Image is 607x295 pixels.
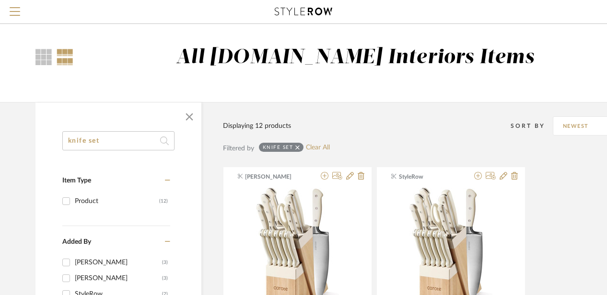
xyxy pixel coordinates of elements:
div: [PERSON_NAME] [75,255,162,270]
div: knife set [263,144,293,150]
div: (3) [162,255,168,270]
span: StyleRow [399,172,459,181]
span: Added By [62,238,91,245]
div: All [DOMAIN_NAME] Interiors Items [176,45,534,70]
div: (12) [159,193,168,209]
span: [PERSON_NAME] [245,172,305,181]
div: Displaying 12 products [223,121,291,131]
a: Clear All [306,144,330,152]
div: Sort By [511,121,553,131]
input: Search within 12 results [62,131,175,150]
span: Item Type [62,177,91,184]
div: (3) [162,271,168,286]
div: Filtered by [223,143,254,154]
div: Product [75,193,159,209]
div: [PERSON_NAME] [75,271,162,286]
button: Close [180,107,199,126]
